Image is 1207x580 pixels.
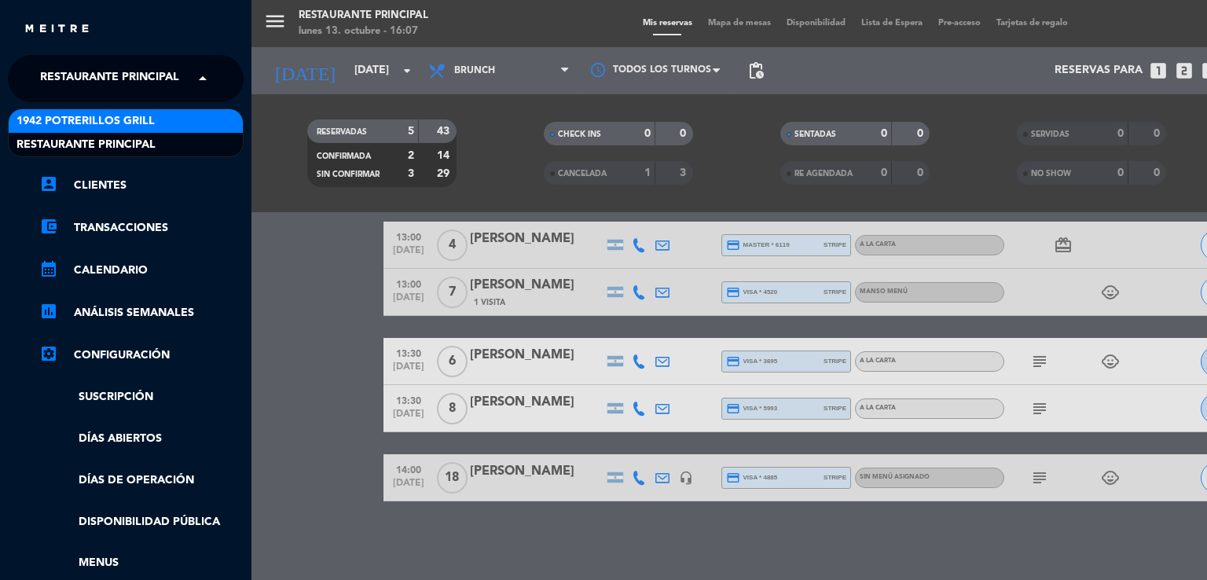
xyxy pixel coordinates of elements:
[17,136,156,154] span: Restaurante Principal
[39,344,58,363] i: settings_applications
[39,388,244,406] a: Suscripción
[39,430,244,448] a: Días abiertos
[39,218,244,237] a: account_balance_walletTransacciones
[39,176,244,195] a: account_boxClientes
[17,112,155,130] span: 1942 Potrerillos Grill
[40,62,179,95] span: Restaurante Principal
[39,174,58,193] i: account_box
[39,259,58,278] i: calendar_month
[24,24,90,35] img: MEITRE
[39,303,244,322] a: assessmentANÁLISIS SEMANALES
[39,346,244,365] a: Configuración
[39,513,244,531] a: Disponibilidad pública
[39,217,58,236] i: account_balance_wallet
[39,302,58,321] i: assessment
[39,554,244,572] a: Menus
[39,472,244,490] a: Días de Operación
[39,261,244,280] a: calendar_monthCalendario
